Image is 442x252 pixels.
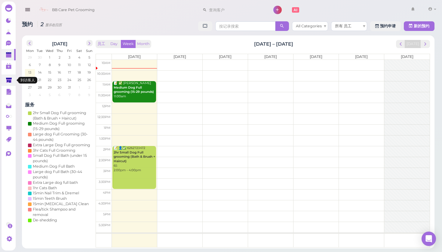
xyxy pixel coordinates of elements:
span: 10 [67,62,72,68]
div: 📝 👤✅ 6262723472 65 2:00pm - 4:00pm [113,146,156,172]
span: Mon [26,49,34,53]
div: 3hr Cats Full Grooming [33,148,75,153]
span: 6 [58,92,61,98]
span: [DATE] [401,54,413,59]
div: Small Dog Full Bath (under 15 pounds) [33,153,91,164]
span: 12pm [102,104,110,108]
b: 2hr Small Dog Full grooming (Bath & Brush + Haircut) [114,150,155,163]
button: 新的预约 [404,21,434,31]
span: 4pm [103,191,110,195]
span: Sat [76,49,82,53]
div: 15min [MEDICAL_DATA] Clean [33,201,89,207]
span: Thu [57,49,63,53]
span: 3pm [103,169,110,173]
span: 2pm [103,147,110,151]
div: Extra Large Dog Full grooming [33,142,90,148]
span: 4 [38,92,41,98]
h2: [DATE] [52,40,67,47]
button: next [421,40,430,48]
span: [DATE] [219,54,232,59]
span: 6 [28,62,32,68]
span: 14 [38,70,42,75]
span: 5 [88,55,91,60]
span: 8 [78,92,81,98]
a: 预约申请 [370,21,401,31]
div: Flea/tick Shampoo and removal [33,207,91,217]
span: 3 [28,92,31,98]
span: Sun [86,49,92,53]
div: De-shedding [33,217,57,223]
span: 24 [67,77,72,83]
b: Medium Dog Full grooming (15-29 pounds) [114,86,154,94]
span: 3 [68,55,71,60]
span: Tue [37,49,43,53]
span: [DATE] [264,54,277,59]
div: Open Intercom Messenger [422,232,436,246]
span: 26 [87,77,92,83]
span: 10:30am [97,72,110,76]
span: [DATE] [173,54,186,59]
input: 查询客户 [207,5,265,15]
span: 29 [27,55,32,60]
span: 9 [87,92,91,98]
span: 新的预约 [414,24,429,28]
span: 5:30pm [99,223,110,227]
span: 5pm [103,212,110,216]
span: 29 [47,85,52,90]
span: 11:30am [98,93,110,97]
span: 18 [77,70,81,75]
span: 预约 [22,21,34,27]
div: 15min Nail Trim & Dremel [33,190,79,196]
button: Week [121,40,136,48]
span: 11am [103,83,110,87]
button: Month [135,40,151,48]
span: 17 [67,70,72,75]
span: 27 [27,85,32,90]
span: All Categories [296,24,322,28]
h2: [DATE] – [DATE] [254,41,293,47]
span: 11 [78,62,81,68]
span: 2 [58,55,61,60]
span: [DATE] [310,54,322,59]
span: 4:30pm [98,202,110,205]
input: 按记录搜索 [215,21,275,31]
span: 7 [68,92,71,98]
div: 到访客人 [18,77,37,83]
span: 30 [37,55,42,60]
span: 1 [48,55,51,60]
span: 2 [88,85,91,90]
div: 1hr Cats Bath [33,185,57,191]
span: 12:30pm [97,115,110,119]
button: 员工 [96,40,107,48]
div: Medium Dog Full grooming (15-29 pounds) [33,121,91,132]
span: 5 [48,92,51,98]
div: Large dog Full Bath (30-44 pounds) [33,169,91,180]
span: 1pm [104,126,110,130]
span: 7 [38,62,41,68]
span: Wed [46,49,54,53]
span: 12 [87,62,91,68]
span: 22 [47,77,52,83]
span: [DATE] [128,54,141,59]
span: 1 [78,85,81,90]
span: BB Care Pet Grooming [52,2,95,18]
div: 2hr Small Dog Full grooming (Bath & Brush + Haircut) [33,110,91,121]
button: prev [396,40,405,48]
div: Large dog Full Grooming (30-44 pounds) [33,132,91,142]
div: Medium Dog Full Bath [33,164,75,169]
span: 所有 员工 [335,24,351,28]
span: 30 [57,85,62,90]
span: 16 [57,70,62,75]
span: Fri [67,49,72,53]
span: 9 [58,62,61,68]
h4: 服务 [25,102,94,108]
span: 4 [78,55,81,60]
span: 23 [57,77,62,83]
button: prev [26,40,33,46]
span: 15 [48,70,52,75]
span: 3:30pm [99,180,110,184]
span: 2:30pm [99,158,110,162]
span: 31 [67,85,72,90]
span: 10am [102,61,110,65]
span: 21 [38,77,42,83]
